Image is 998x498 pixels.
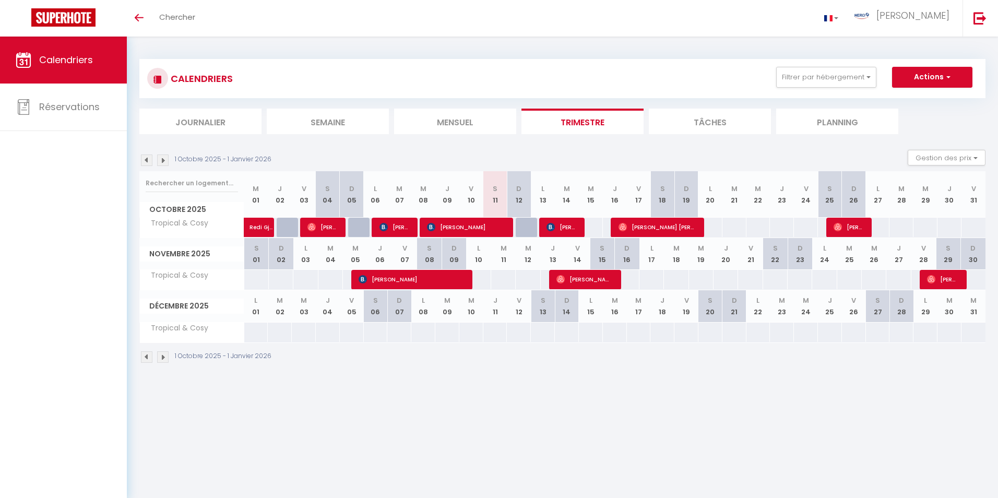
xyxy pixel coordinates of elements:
abbr: V [971,184,976,194]
th: 17 [627,171,651,218]
abbr: J [278,184,282,194]
span: [PERSON_NAME] [379,217,411,237]
th: 20 [698,290,722,322]
abbr: D [684,184,689,194]
th: 26 [842,290,866,322]
th: 12 [516,238,540,270]
abbr: V [636,184,641,194]
abbr: L [756,295,759,305]
abbr: S [773,243,778,253]
abbr: J [780,184,784,194]
abbr: J [660,295,664,305]
th: 03 [292,290,316,322]
th: 06 [367,238,392,270]
abbr: L [374,184,377,194]
th: 10 [459,290,483,322]
abbr: V [804,184,809,194]
li: Journalier [139,109,262,134]
abbr: J [493,295,497,305]
th: 21 [722,290,746,322]
th: 25 [818,171,842,218]
th: 25 [818,290,842,322]
abbr: M [301,295,307,305]
th: 08 [417,238,442,270]
abbr: M [253,184,259,194]
abbr: D [279,243,284,253]
img: logout [973,11,987,25]
th: 12 [507,171,531,218]
abbr: J [613,184,617,194]
th: 18 [664,238,688,270]
th: 30 [960,238,985,270]
abbr: D [516,184,521,194]
abbr: S [946,243,951,253]
th: 23 [770,171,794,218]
abbr: D [899,295,904,305]
p: 1 Octobre 2025 - 1 Janvier 2026 [175,155,271,164]
abbr: S [875,295,880,305]
th: 13 [541,238,565,270]
th: 24 [794,290,818,322]
th: 11 [491,238,516,270]
th: 20 [698,171,722,218]
th: 27 [866,171,890,218]
abbr: M [444,295,450,305]
th: 27 [886,238,911,270]
abbr: D [452,243,457,253]
abbr: D [397,295,402,305]
abbr: M [564,184,570,194]
button: Filtrer par hébergement [776,67,876,88]
abbr: J [947,184,952,194]
abbr: S [427,243,432,253]
th: 25 [837,238,862,270]
span: Novembre 2025 [140,246,244,262]
abbr: M [420,184,426,194]
th: 28 [911,238,936,270]
abbr: D [624,243,629,253]
abbr: S [254,243,259,253]
span: Tropical & Cosy [141,218,211,229]
abbr: V [302,184,306,194]
span: Calendriers [39,53,93,66]
span: [PERSON_NAME] [876,9,949,22]
abbr: S [660,184,665,194]
abbr: M [352,243,359,253]
abbr: V [402,243,407,253]
th: 14 [555,290,579,322]
th: 11 [483,171,507,218]
span: [PERSON_NAME] [359,269,460,289]
abbr: V [469,184,473,194]
th: 07 [387,171,411,218]
abbr: J [326,295,330,305]
abbr: M [898,184,905,194]
abbr: S [541,295,545,305]
th: 23 [770,290,794,322]
th: 06 [364,171,388,218]
th: 08 [411,171,435,218]
th: 04 [318,238,343,270]
abbr: L [254,295,257,305]
span: Réservations [39,100,100,113]
abbr: M [396,184,402,194]
h3: CALENDRIERS [168,67,233,90]
th: 31 [961,171,985,218]
abbr: L [876,184,880,194]
th: 19 [689,238,714,270]
abbr: L [422,295,425,305]
abbr: D [970,243,976,253]
abbr: M [970,295,977,305]
th: 04 [316,171,340,218]
input: Rechercher un logement... [146,174,238,193]
li: Trimestre [521,109,644,134]
img: ... [854,13,870,20]
span: [PERSON_NAME] [PERSON_NAME] [619,217,697,237]
abbr: D [798,243,803,253]
th: 29 [913,171,937,218]
th: 07 [387,290,411,322]
th: 28 [889,171,913,218]
abbr: D [564,295,569,305]
abbr: V [517,295,521,305]
th: 09 [435,171,459,218]
abbr: M [946,295,953,305]
th: 11 [483,290,507,322]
